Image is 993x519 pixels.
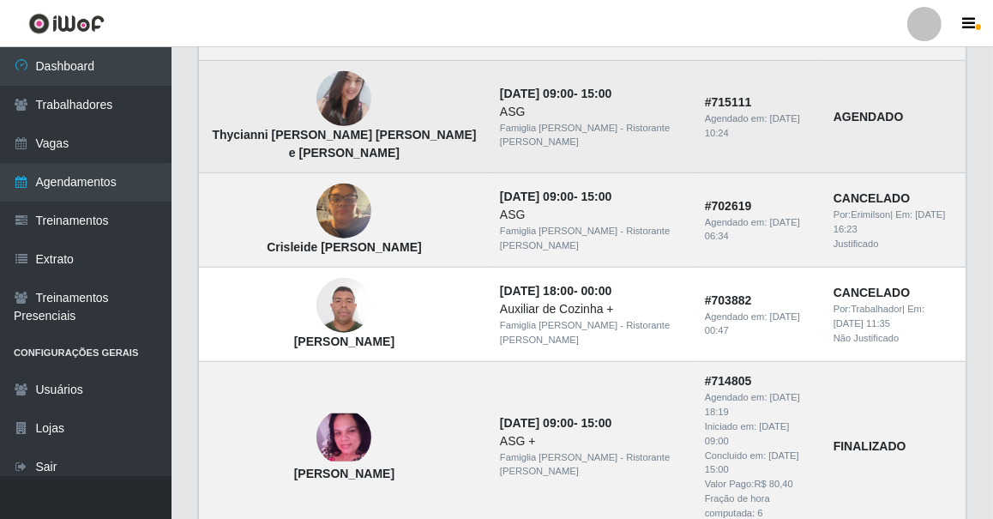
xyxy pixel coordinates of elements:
[834,191,910,205] strong: CANCELADO
[500,87,611,100] strong: -
[834,110,904,124] strong: AGENDADO
[267,240,421,254] strong: Crisleide [PERSON_NAME]
[705,477,813,492] div: Valor Pago: R$ 80,40
[705,215,813,244] div: Agendado em:
[705,95,752,109] strong: # 715111
[705,390,813,419] div: Agendado em:
[316,413,371,462] img: Adriana Santos da Silva
[500,284,574,298] time: [DATE] 18:00
[500,224,684,253] div: Famiglia [PERSON_NAME] - Ristorante [PERSON_NAME]
[500,190,611,203] strong: -
[28,13,105,34] img: CoreUI Logo
[500,206,684,224] div: ASG
[834,209,946,234] time: [DATE] 16:23
[500,121,684,150] div: Famiglia [PERSON_NAME] - Ristorante [PERSON_NAME]
[581,87,612,100] time: 15:00
[500,87,574,100] time: [DATE] 09:00
[500,318,684,347] div: Famiglia [PERSON_NAME] - Ristorante [PERSON_NAME]
[212,128,476,160] strong: Thycianni [PERSON_NAME] [PERSON_NAME] e [PERSON_NAME]
[834,286,910,299] strong: CANCELADO
[834,304,902,314] span: Por: Trabalhador
[834,209,891,220] span: Por: Erimilson
[581,416,612,430] time: 15:00
[500,284,611,298] strong: -
[500,432,684,450] div: ASG +
[316,269,371,343] img: Luciano da Silva
[705,419,813,449] div: Iniciado em:
[500,450,684,480] div: Famiglia [PERSON_NAME] - Ristorante [PERSON_NAME]
[834,318,890,329] time: [DATE] 11:35
[834,439,906,453] strong: FINALIZADO
[581,284,612,298] time: 00:00
[834,302,955,331] div: | Em:
[500,416,574,430] time: [DATE] 09:00
[500,190,574,203] time: [DATE] 09:00
[581,190,612,203] time: 15:00
[705,310,813,339] div: Agendado em:
[834,237,955,251] div: Justificado
[705,374,752,388] strong: # 714805
[705,293,752,307] strong: # 703882
[705,112,813,141] div: Agendado em:
[316,62,371,136] img: Thycianni Delmar Vieira de Paiva Bezerra e Silva
[705,421,790,446] time: [DATE] 09:00
[294,467,394,480] strong: [PERSON_NAME]
[834,208,955,237] div: | Em:
[705,449,813,478] div: Concluido em:
[500,300,684,318] div: Auxiliar de Cozinha +
[500,103,684,121] div: ASG
[705,113,800,138] time: [DATE] 10:24
[500,416,611,430] strong: -
[294,335,394,348] strong: [PERSON_NAME]
[705,199,752,213] strong: # 702619
[834,331,955,346] div: Não Justificado
[316,175,371,248] img: Crisleide Marculino dos Santos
